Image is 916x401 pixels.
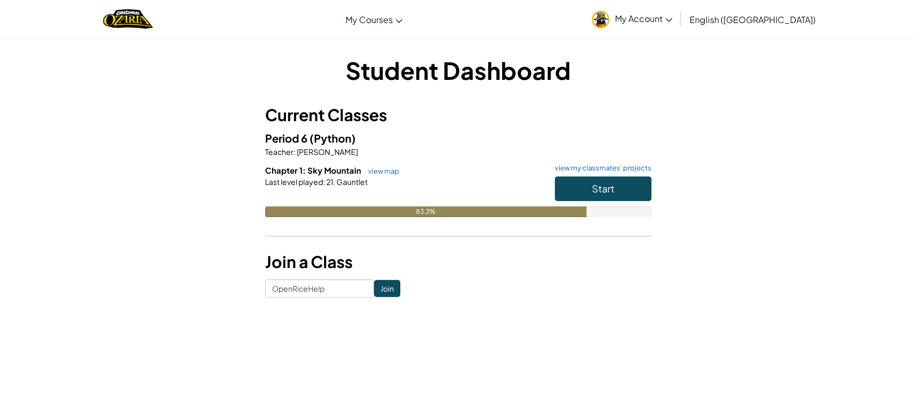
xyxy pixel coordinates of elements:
a: Ozaria by CodeCombat logo [103,8,153,30]
a: view my classmates' projects [549,165,651,172]
span: Teacher [265,147,294,157]
h1: Student Dashboard [265,54,651,87]
span: (Python) [310,131,356,145]
span: Period 6 [265,131,310,145]
span: My Courses [346,14,393,25]
img: avatar [592,11,610,28]
input: <Enter Class Code> [265,279,374,298]
span: : [294,147,296,157]
a: English ([GEOGRAPHIC_DATA]) [684,5,821,34]
span: 21. [325,177,335,187]
input: Join [374,280,400,297]
h3: Current Classes [265,103,651,127]
a: view map [363,167,399,175]
span: [PERSON_NAME] [296,147,358,157]
span: : [323,177,325,187]
span: Chapter 1: Sky Mountain [265,165,363,175]
span: Start [592,182,614,195]
a: My Courses [340,5,408,34]
span: Last level played [265,177,323,187]
span: Gauntlet [335,177,368,187]
a: My Account [587,2,678,36]
span: English ([GEOGRAPHIC_DATA]) [690,14,816,25]
div: 83.3% [265,206,587,217]
span: My Account [615,13,672,24]
img: Home [103,8,153,30]
h3: Join a Class [265,250,651,274]
button: Start [555,176,651,201]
